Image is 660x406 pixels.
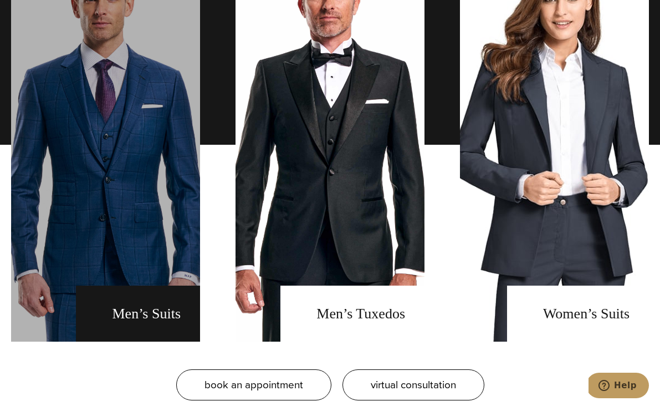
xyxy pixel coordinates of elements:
span: virtual consultation [371,377,456,393]
iframe: Opens a widget where you can chat to one of our agents [589,373,649,400]
span: book an appointment [204,377,303,393]
a: book an appointment [176,369,331,400]
a: virtual consultation [342,369,484,400]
